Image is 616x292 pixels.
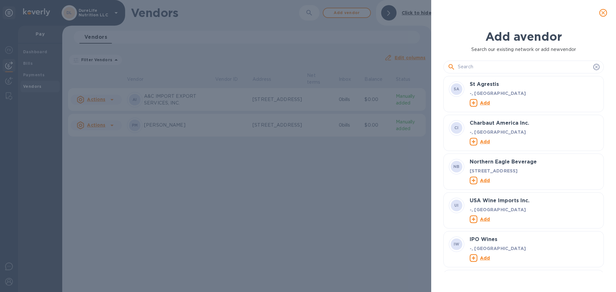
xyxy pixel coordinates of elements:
[470,81,598,88] h3: St Agrestis
[454,203,459,208] b: UI
[470,120,598,126] h3: Charbaut America Inc.
[480,178,490,183] u: Add
[453,164,460,169] b: NB
[470,129,598,135] p: -, [GEOGRAPHIC_DATA]
[470,90,598,96] p: -, [GEOGRAPHIC_DATA]
[454,242,459,246] b: IW
[443,76,609,272] div: grid
[454,125,459,130] b: CI
[443,46,604,53] p: Search our existing network or add new vendor
[480,139,490,144] u: Add
[595,5,611,21] button: close
[470,206,598,213] p: -, [GEOGRAPHIC_DATA]
[480,255,490,260] u: Add
[470,198,598,204] h3: USA Wine Imports Inc.
[480,216,490,221] u: Add
[470,167,598,174] p: [STREET_ADDRESS]
[470,245,598,251] p: -, [GEOGRAPHIC_DATA]
[485,29,562,44] b: Add a vendor
[454,87,459,91] b: SA
[470,237,598,243] h3: IPO Wines
[458,62,591,72] input: Search
[480,100,490,105] u: Add
[470,159,598,165] h3: Northern Eagle Beverage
